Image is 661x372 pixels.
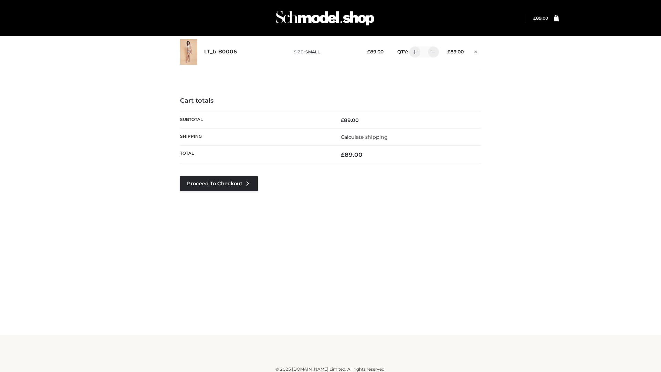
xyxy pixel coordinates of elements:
span: £ [533,15,536,21]
img: Schmodel Admin 964 [273,4,377,32]
bdi: 89.00 [341,151,363,158]
p: size : [294,49,356,55]
bdi: 89.00 [341,117,359,123]
h4: Cart totals [180,97,481,105]
span: £ [341,117,344,123]
a: Proceed to Checkout [180,176,258,191]
bdi: 89.00 [367,49,384,54]
span: £ [447,49,450,54]
th: Total [180,146,330,164]
span: £ [367,49,370,54]
bdi: 89.00 [533,15,548,21]
span: £ [341,151,345,158]
a: £89.00 [533,15,548,21]
div: QTY: [390,46,437,58]
bdi: 89.00 [447,49,464,54]
span: SMALL [305,49,320,54]
a: Remove this item [471,46,481,55]
a: LT_b-B0006 [204,49,237,55]
th: Subtotal [180,112,330,128]
a: Calculate shipping [341,134,388,140]
th: Shipping [180,128,330,145]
